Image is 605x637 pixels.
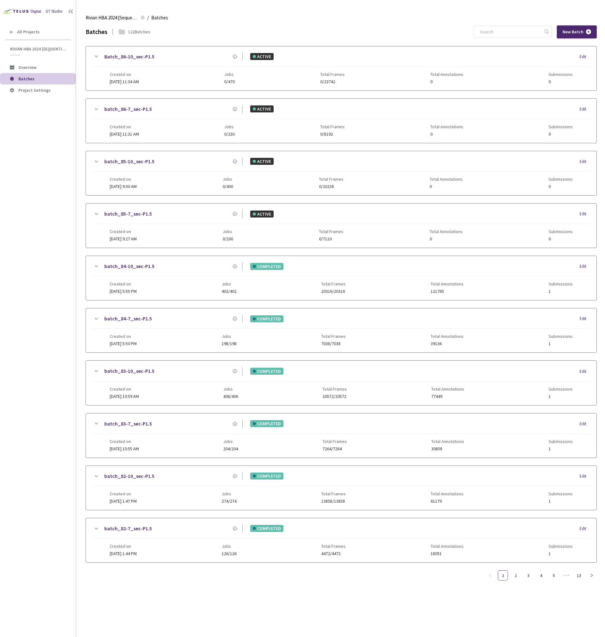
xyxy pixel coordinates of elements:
[431,544,464,549] span: Total Annotations
[431,491,464,496] span: Total Annotations
[580,526,590,532] div: Edit
[431,439,464,444] span: Total Annotations
[250,368,283,375] div: COMPLETED
[10,46,67,52] span: Rivian HBA 2024 [Sequential]
[110,131,139,137] span: [DATE] 11:31 AM
[18,64,36,70] span: Overview
[222,281,237,286] span: Jobs
[580,211,590,217] div: Edit
[430,132,463,137] span: 0
[430,124,463,129] span: Total Annotations
[549,439,573,444] span: Submissions
[222,499,237,504] span: 274/274
[431,281,464,286] span: Total Annotations
[430,72,463,77] span: Total Annotations
[431,334,464,339] span: Total Annotations
[549,386,573,392] span: Submissions
[86,46,596,91] div: Batch_86-10_sec-P1.5ACTIVEEditCreated on[DATE] 11:34 AMJobs0/470Total Frames0/23742Total Annotati...
[104,158,154,165] a: batch_85-10_sec-P1.5
[549,341,573,346] span: 1
[223,237,233,241] span: 0/200
[250,420,283,427] div: COMPLETED
[250,158,274,165] div: ACTIVE
[224,124,235,129] span: Jobs
[86,466,596,510] div: batch_82-10_sec-P1.5COMPLETEDEditCreated on[DATE] 1:47 PMJobs274/274Total Frames13858/13858Total ...
[322,446,347,451] span: 7264/7264
[222,334,237,339] span: Jobs
[86,518,596,562] div: batch_82-7_sec-P1.5COMPLETEDEditCreated on[DATE] 1:44 PMJobs126/126Total Frames4472/4472Total Ann...
[590,573,594,577] span: right
[86,308,596,352] div: batch_84-7_sec-P1.5COMPLETEDEditCreated on[DATE] 5:50 PMJobs198/198Total Frames7038/7038Total Ann...
[321,334,346,339] span: Total Frames
[110,184,137,189] span: [DATE] 9:30 AM
[222,551,237,556] span: 126/126
[86,256,596,300] div: batch_84-10_sec-P1.5COMPLETEDEditCreated on[DATE] 5:55 PMJobs402/402Total Frames20316/20316Total ...
[110,439,139,444] span: Created on
[549,177,573,182] span: Submissions
[580,316,590,322] div: Edit
[222,491,237,496] span: Jobs
[104,315,152,323] a: batch_84-7_sec-P1.5
[549,571,558,580] a: 5
[549,491,573,496] span: Submissions
[549,281,573,286] span: Submissions
[110,551,137,556] span: [DATE] 1:44 PM
[110,544,137,549] span: Created on
[549,237,573,241] span: 0
[431,551,464,556] span: 18051
[431,341,464,346] span: 39136
[580,158,590,165] div: Edit
[319,229,343,234] span: Total Frames
[250,211,274,218] div: ACTIVE
[250,315,283,322] div: COMPLETED
[320,72,345,77] span: Total Frames
[580,421,590,427] div: Edit
[549,184,573,189] span: 0
[485,570,495,580] button: left
[549,229,573,234] span: Submissions
[46,8,62,15] div: GT Studio
[549,446,573,451] span: 1
[524,571,533,580] a: 3
[110,79,139,84] span: [DATE] 11:34 AM
[223,177,233,182] span: Jobs
[224,72,235,77] span: Jobs
[110,386,139,392] span: Created on
[561,570,571,580] li: Next 5 Pages
[549,334,573,339] span: Submissions
[110,236,137,242] span: [DATE] 9:27 AM
[104,472,154,480] a: batch_82-10_sec-P1.5
[151,14,168,22] span: Batches
[536,571,546,580] a: 4
[536,570,546,580] li: 4
[110,491,137,496] span: Created on
[320,124,345,129] span: Total Frames
[110,498,137,504] span: [DATE] 1:47 PM
[574,570,584,580] li: 13
[430,184,463,189] span: 0
[104,105,152,113] a: batch_86-7_sec-P1.5
[321,499,346,504] span: 13858/13858
[86,14,137,22] span: Rivian HBA 2024 [Sequential]
[110,446,139,452] span: [DATE] 10:55 AM
[580,263,590,270] div: Edit
[104,210,152,218] a: batch_85-7_sec-P1.5
[574,571,584,580] a: 13
[549,289,573,294] span: 1
[431,394,464,399] span: 77449
[223,446,238,451] span: 204/204
[86,413,596,458] div: batch_83-7_sec-P1.5COMPLETEDEditCreated on[DATE] 10:55 AMJobs204/204Total Frames7264/7264Total An...
[498,571,508,580] a: 1
[147,14,149,22] li: /
[322,439,347,444] span: Total Frames
[488,573,492,577] span: left
[587,570,597,580] li: Next Page
[321,289,346,294] span: 20316/20316
[322,386,347,392] span: Total Frames
[431,499,464,504] span: 61179
[511,570,521,580] li: 2
[250,105,274,112] div: ACTIVE
[104,525,152,533] a: batch_82-7_sec-P1.5
[321,281,346,286] span: Total Frames
[86,99,596,143] div: batch_86-7_sec-P1.5ACTIVEEditCreated on[DATE] 11:31 AMJobs0/230Total Frames0/8192Total Annotation...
